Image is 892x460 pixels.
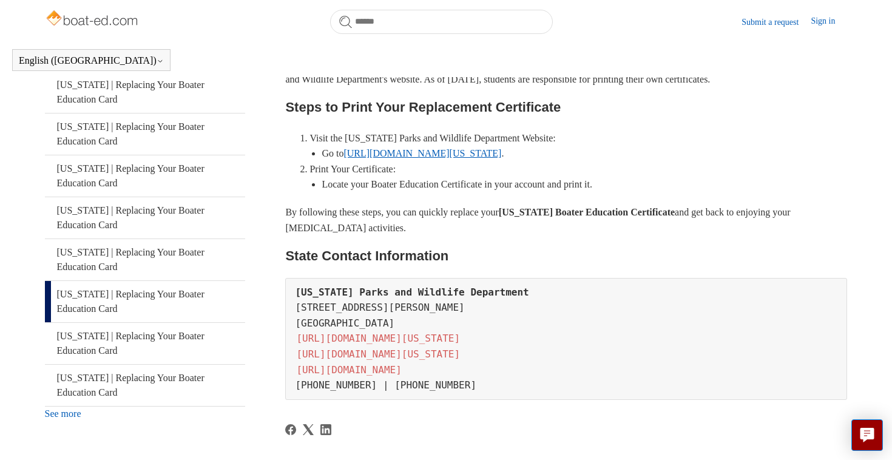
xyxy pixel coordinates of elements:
[309,161,847,192] li: Print Your Certificate:
[285,245,847,266] h2: State Contact Information
[742,16,811,29] a: Submit a request
[295,363,402,377] a: [URL][DOMAIN_NAME]
[45,281,246,322] a: [US_STATE] | Replacing Your Boater Education Card
[295,331,461,345] a: [URL][DOMAIN_NAME][US_STATE]
[19,55,164,66] button: English ([GEOGRAPHIC_DATA])
[322,177,847,192] li: Locate your Boater Education Certificate in your account and print it.
[45,365,246,406] a: [US_STATE] | Replacing Your Boater Education Card
[295,286,529,298] strong: [US_STATE] Parks and Wildlife Department
[295,347,461,361] a: [URL][DOMAIN_NAME][US_STATE]
[320,424,331,435] svg: Share this page on LinkedIn
[309,130,847,161] li: Visit the [US_STATE] Parks and Wildlife Department Website:
[45,323,246,364] a: [US_STATE] | Replacing Your Boater Education Card
[45,408,81,419] a: See more
[45,72,246,113] a: [US_STATE] | Replacing Your Boater Education Card
[285,278,847,400] pre: [STREET_ADDRESS][PERSON_NAME] [GEOGRAPHIC_DATA] [PHONE_NUMBER] | [PHONE_NUMBER]
[45,7,141,32] img: Boat-Ed Help Center home page
[285,424,296,435] svg: Share this page on Facebook
[811,15,847,29] a: Sign in
[285,96,847,118] h2: Steps to Print Your Replacement Certificate
[303,424,314,435] svg: Share this page on X Corp
[45,155,246,197] a: [US_STATE] | Replacing Your Boater Education Card
[499,207,675,217] strong: [US_STATE] Boater Education Certificate
[320,424,331,435] a: LinkedIn
[851,419,883,451] button: Live chat
[285,205,847,235] p: By following these steps, you can quickly replace your and get back to enjoying your [MEDICAL_DAT...
[45,113,246,155] a: [US_STATE] | Replacing Your Boater Education Card
[343,148,501,158] a: [URL][DOMAIN_NAME][US_STATE]
[45,197,246,238] a: [US_STATE] | Replacing Your Boater Education Card
[45,239,246,280] a: [US_STATE] | Replacing Your Boater Education Card
[285,424,296,435] a: Facebook
[322,146,847,161] li: Go to .
[303,424,314,435] a: X Corp
[330,10,553,34] input: Search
